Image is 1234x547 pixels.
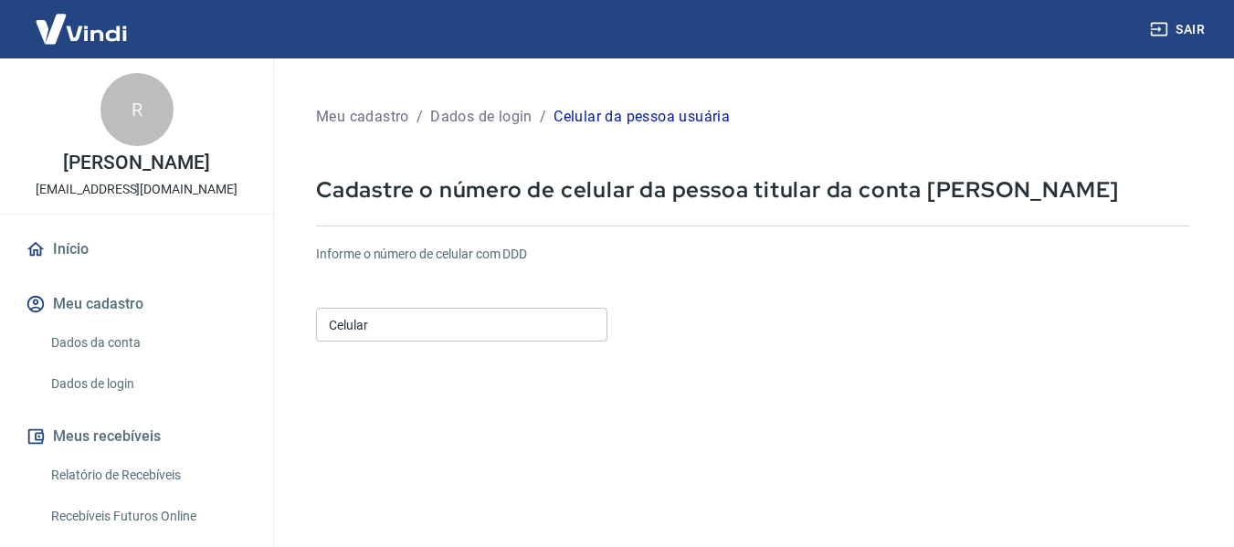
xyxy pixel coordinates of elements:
[1146,13,1212,47] button: Sair
[316,175,1190,204] p: Cadastre o número de celular da pessoa titular da conta [PERSON_NAME]
[430,106,533,128] p: Dados de login
[417,106,423,128] p: /
[63,153,209,173] p: [PERSON_NAME]
[22,1,141,57] img: Vindi
[22,416,251,457] button: Meus recebíveis
[316,245,1190,264] h6: Informe o número de celular com DDD
[44,498,251,535] a: Recebíveis Futuros Online
[100,73,174,146] div: R
[44,324,251,362] a: Dados da conta
[22,229,251,269] a: Início
[44,365,251,403] a: Dados de login
[540,106,546,128] p: /
[316,106,409,128] p: Meu cadastro
[36,180,237,199] p: [EMAIL_ADDRESS][DOMAIN_NAME]
[554,106,730,128] p: Celular da pessoa usuária
[22,284,251,324] button: Meu cadastro
[44,457,251,494] a: Relatório de Recebíveis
